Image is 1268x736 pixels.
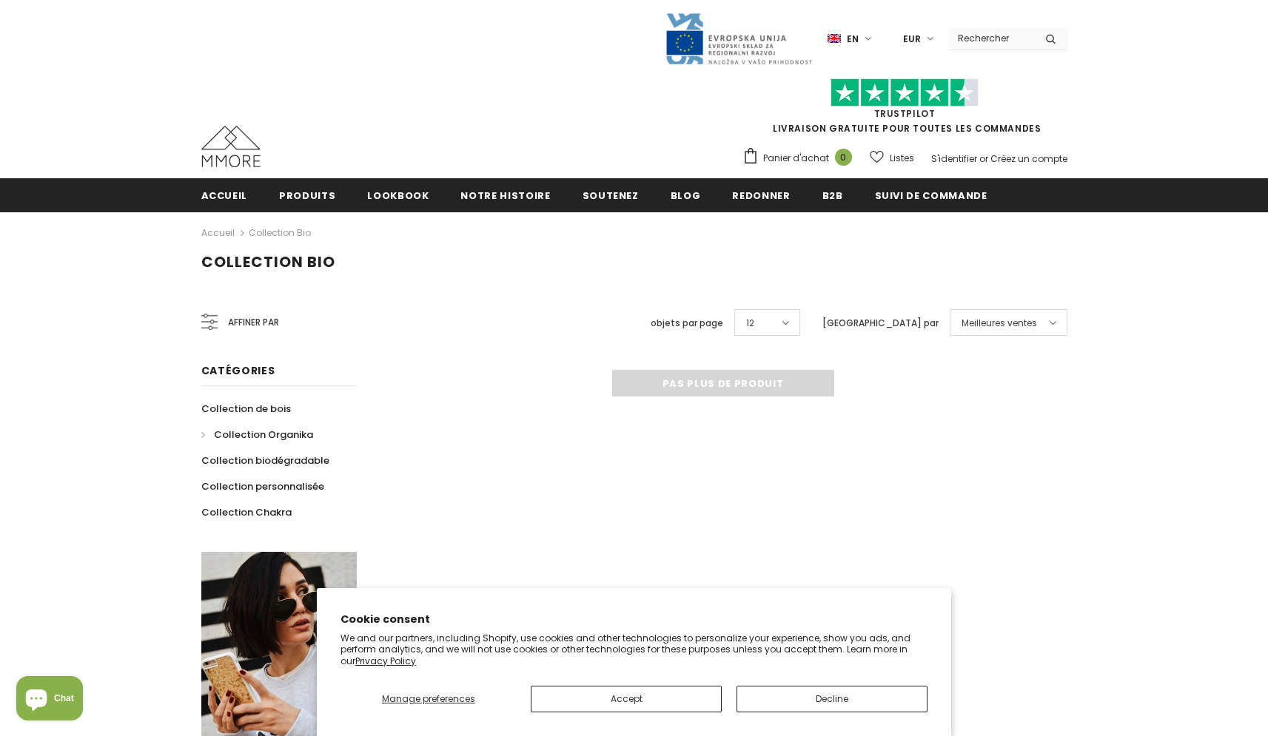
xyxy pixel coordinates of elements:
[201,505,292,519] span: Collection Chakra
[341,686,516,712] button: Manage preferences
[949,27,1034,49] input: Search Site
[903,32,921,47] span: EUR
[341,632,927,667] p: We and our partners, including Shopify, use cookies and other technologies to personalize your ex...
[875,178,987,212] a: Suivi de commande
[249,226,311,239] a: Collection Bio
[874,107,936,120] a: TrustPilot
[214,428,313,442] span: Collection Organika
[737,686,927,712] button: Decline
[651,316,723,331] label: objets par page
[201,189,248,203] span: Accueil
[201,448,329,473] a: Collection biodégradable
[870,145,914,171] a: Listes
[742,85,1067,135] span: LIVRAISON GRATUITE POUR TOUTES LES COMMANDES
[460,178,550,212] a: Notre histoire
[732,178,790,212] a: Redonner
[531,686,722,712] button: Accept
[460,189,550,203] span: Notre histoire
[742,147,859,169] a: Panier d'achat 0
[962,316,1037,331] span: Meilleures ventes
[201,422,313,448] a: Collection Organika
[201,479,324,493] span: Collection personnalisée
[979,152,988,165] span: or
[875,189,987,203] span: Suivi de commande
[583,189,639,203] span: soutenez
[746,316,754,331] span: 12
[583,178,639,212] a: soutenez
[822,178,843,212] a: B2B
[201,363,275,378] span: Catégories
[665,32,813,44] a: Javni Razpis
[279,178,335,212] a: Produits
[931,152,977,165] a: S'identifier
[201,396,291,422] a: Collection de bois
[665,12,813,66] img: Javni Razpis
[201,126,261,167] img: Cas MMORE
[990,152,1067,165] a: Créez un compte
[822,189,843,203] span: B2B
[228,314,279,331] span: Affiner par
[12,676,87,724] inbox-online-store-chat: Shopify online store chat
[831,78,979,107] img: Faites confiance aux étoiles pilotes
[367,178,429,212] a: Lookbook
[201,402,291,416] span: Collection de bois
[355,655,416,667] a: Privacy Policy
[382,692,475,705] span: Manage preferences
[835,149,852,166] span: 0
[367,189,429,203] span: Lookbook
[671,178,701,212] a: Blog
[341,612,927,627] h2: Cookie consent
[890,151,914,166] span: Listes
[732,189,790,203] span: Redonner
[671,189,701,203] span: Blog
[201,251,335,272] span: Collection Bio
[201,178,248,212] a: Accueil
[822,316,939,331] label: [GEOGRAPHIC_DATA] par
[201,453,329,467] span: Collection biodégradable
[201,499,292,525] a: Collection Chakra
[828,33,841,45] img: i-lang-1.png
[847,32,859,47] span: en
[279,189,335,203] span: Produits
[763,151,829,166] span: Panier d'achat
[201,224,235,242] a: Accueil
[201,473,324,499] a: Collection personnalisée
